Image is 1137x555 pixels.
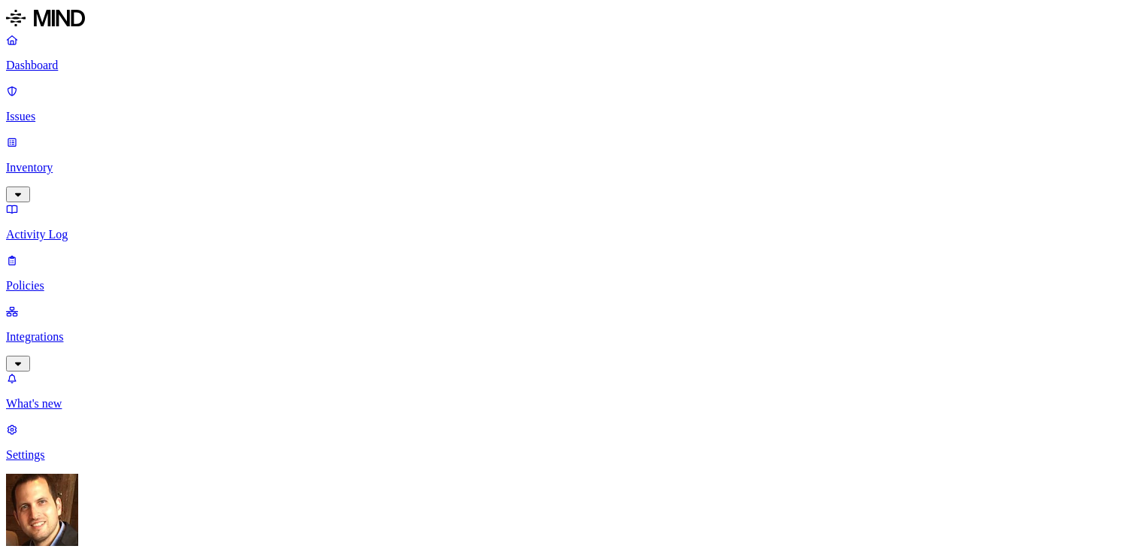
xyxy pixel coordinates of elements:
[6,6,1131,33] a: MIND
[6,474,78,546] img: Ofri Shur
[6,59,1131,72] p: Dashboard
[6,84,1131,123] a: Issues
[6,110,1131,123] p: Issues
[6,330,1131,344] p: Integrations
[6,305,1131,369] a: Integrations
[6,423,1131,462] a: Settings
[6,135,1131,200] a: Inventory
[6,372,1131,411] a: What's new
[6,161,1131,174] p: Inventory
[6,6,85,30] img: MIND
[6,279,1131,293] p: Policies
[6,253,1131,293] a: Policies
[6,448,1131,462] p: Settings
[6,202,1131,241] a: Activity Log
[6,397,1131,411] p: What's new
[6,228,1131,241] p: Activity Log
[6,33,1131,72] a: Dashboard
